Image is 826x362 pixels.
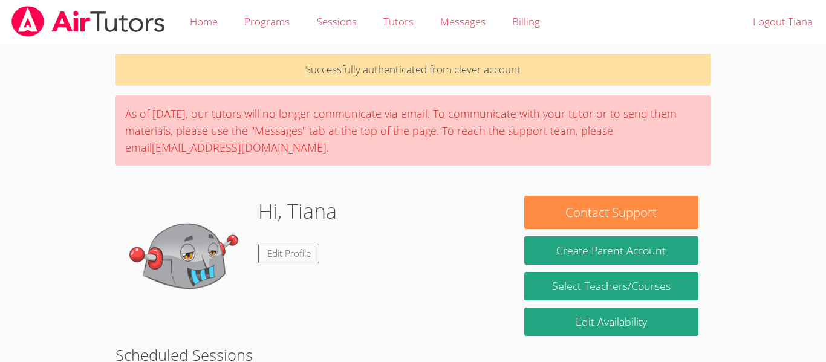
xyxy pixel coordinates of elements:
[128,196,249,317] img: default.png
[524,308,698,336] a: Edit Availability
[10,6,166,37] img: airtutors_banner-c4298cdbf04f3fff15de1276eac7730deb9818008684d7c2e4769d2f7ddbe033.png
[258,244,320,263] a: Edit Profile
[115,54,711,86] p: Successfully authenticated from clever account
[258,196,337,227] h1: Hi, Tiana
[524,236,698,265] button: Create Parent Account
[440,15,486,28] span: Messages
[524,196,698,229] button: Contact Support
[115,95,711,166] div: As of [DATE], our tutors will no longer communicate via email. To communicate with your tutor or ...
[524,272,698,300] a: Select Teachers/Courses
